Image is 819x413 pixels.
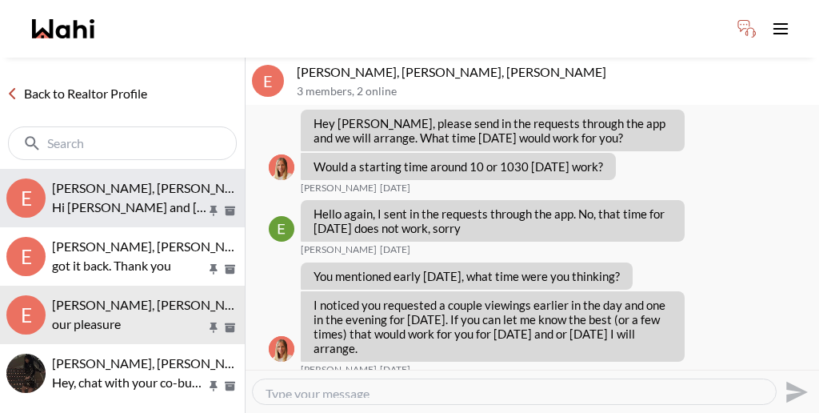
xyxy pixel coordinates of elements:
[314,269,620,283] p: You mentioned early [DATE], what time were you thinking?
[6,178,46,218] div: E
[269,216,294,242] img: E
[206,379,221,393] button: Pin
[301,363,377,376] span: [PERSON_NAME]
[252,65,284,97] div: E
[6,295,46,335] div: E
[269,154,294,180] div: Michelle Ryckman
[52,180,362,195] span: [PERSON_NAME], [PERSON_NAME], [PERSON_NAME]
[314,206,672,235] p: Hello again, I sent in the requests through the app. No, that time for [DATE] does not work, sorry
[380,243,410,256] time: 2025-09-18T21:36:41.272Z
[222,321,238,335] button: Archive
[777,374,813,410] button: Send
[52,256,206,275] p: got it back. Thank you
[301,182,377,194] span: [PERSON_NAME]
[269,336,294,362] div: Michelle Ryckman
[6,354,46,393] div: Erik Odegaard, Margarita Haimov
[52,198,206,217] p: Hi [PERSON_NAME] and [PERSON_NAME], we hope you enjoyed your showings! Did the properties meet yo...
[222,263,238,276] button: Archive
[52,239,362,254] span: [PERSON_NAME], [PERSON_NAME], [PERSON_NAME]
[380,363,410,376] time: 2025-09-18T21:40:34.087Z
[301,243,377,256] span: [PERSON_NAME]
[380,182,410,194] time: 2025-09-18T21:29:26.184Z
[269,216,294,242] div: Erik Odegaard
[266,386,763,398] textarea: Type your message
[6,354,46,393] img: E
[222,204,238,218] button: Archive
[297,64,813,80] p: [PERSON_NAME], [PERSON_NAME], [PERSON_NAME]
[269,154,294,180] img: M
[52,315,206,334] p: our pleasure
[52,297,362,312] span: [PERSON_NAME], [PERSON_NAME], [PERSON_NAME]
[765,13,797,45] button: Toggle open navigation menu
[269,336,294,362] img: M
[314,159,603,174] p: Would a starting time around 10 or 1030 [DATE] work?
[32,19,94,38] a: Wahi homepage
[52,373,206,392] p: Hey, chat with your co-buyer here.
[297,85,813,98] p: 3 members , 2 online
[314,298,672,355] p: I noticed you requested a couple viewings earlier in the day and one in the evening for [DATE]. I...
[206,321,221,335] button: Pin
[47,135,201,151] input: Search
[6,237,46,276] div: E
[52,355,257,371] span: [PERSON_NAME], [PERSON_NAME]
[206,263,221,276] button: Pin
[206,204,221,218] button: Pin
[314,116,672,145] p: Hey [PERSON_NAME], please send in the requests through the app and we will arrange. What time [DA...
[222,379,238,393] button: Archive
